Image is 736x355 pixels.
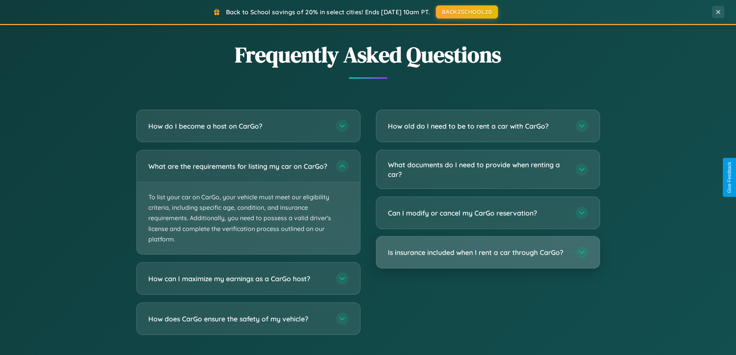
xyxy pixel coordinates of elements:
div: Give Feedback [727,162,732,193]
h3: What are the requirements for listing my car on CarGo? [148,161,328,171]
h2: Frequently Asked Questions [136,40,600,70]
h3: How do I become a host on CarGo? [148,121,328,131]
h3: Can I modify or cancel my CarGo reservation? [388,208,568,218]
button: BACK2SCHOOL20 [436,5,498,19]
h3: Is insurance included when I rent a car through CarGo? [388,248,568,257]
h3: How old do I need to be to rent a car with CarGo? [388,121,568,131]
h3: What documents do I need to provide when renting a car? [388,160,568,179]
p: To list your car on CarGo, your vehicle must meet our eligibility criteria, including specific ag... [137,182,360,254]
h3: How does CarGo ensure the safety of my vehicle? [148,314,328,324]
h3: How can I maximize my earnings as a CarGo host? [148,274,328,284]
span: Back to School savings of 20% in select cities! Ends [DATE] 10am PT. [226,8,430,16]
